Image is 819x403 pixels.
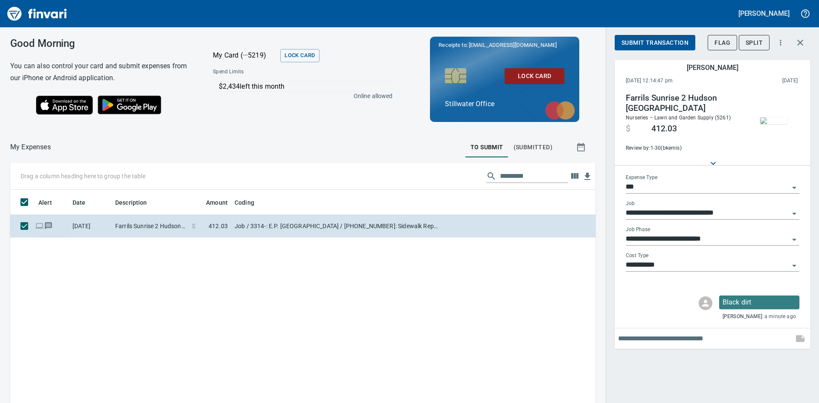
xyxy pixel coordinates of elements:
[112,215,189,238] td: Farrils Sunrise 2 Hudson [GEOGRAPHIC_DATA]
[788,234,800,246] button: Open
[209,222,228,230] span: 412.03
[626,253,649,258] label: Cost Type
[445,99,564,109] p: Stillwater Office
[511,71,558,81] span: Lock Card
[738,9,790,18] h5: [PERSON_NAME]
[69,215,112,238] td: [DATE]
[44,223,53,229] span: Has messages
[651,124,677,134] span: 412.03
[73,197,97,208] span: Date
[723,313,762,321] span: [PERSON_NAME]
[213,68,317,76] span: Spend Limits
[514,142,552,153] span: (Submitted)
[714,38,730,48] span: Flag
[626,124,630,134] span: $
[470,142,503,153] span: To Submit
[73,197,86,208] span: Date
[192,222,195,230] span: $
[206,92,392,100] p: Online allowed
[10,142,51,152] nav: breadcrumb
[10,142,51,152] p: My Expenses
[10,60,192,84] h6: You can also control your card and submit expenses from our iPhone or Android application.
[93,91,166,119] img: Get it on Google Play
[35,223,44,229] span: Online transaction
[115,197,158,208] span: Description
[626,227,650,232] label: Job Phase
[615,35,695,51] button: Submit Transaction
[626,201,635,206] label: Job
[20,172,145,180] p: Drag a column heading here to group the table
[687,63,738,72] h5: [PERSON_NAME]
[760,117,787,124] img: receipts%2Fmarketjohnson%2F2025-10-06%2FhAfvuo0kmcaWmL33eqJvQjjdY5k2__LGUXJMPptjZLLWHgfjK8_thumb.jpg
[626,115,731,121] span: Nurseries – Lawn and Garden Supply (5261)
[728,77,798,85] span: This charge was settled by the merchant and appears on the 2025/10/04 statement.
[195,197,228,208] span: Amount
[115,197,147,208] span: Description
[708,35,737,51] button: Flag
[505,68,564,84] button: Lock Card
[746,38,763,48] span: Split
[541,97,579,124] img: mastercard.svg
[38,197,63,208] span: Alert
[439,41,571,49] p: Receipts to:
[626,93,742,113] h4: Farrils Sunrise 2 Hudson [GEOGRAPHIC_DATA]
[736,7,792,20] button: [PERSON_NAME]
[468,41,558,49] span: [EMAIL_ADDRESS][DOMAIN_NAME]
[235,197,254,208] span: Coding
[568,137,595,157] button: Show transactions within a particular date range
[5,3,69,24] img: Finvari
[719,296,799,309] div: Click for options
[788,208,800,220] button: Open
[36,96,93,115] img: Download on the App Store
[285,51,315,61] span: Lock Card
[280,49,319,62] button: Lock Card
[219,81,392,92] p: $2,434 left this month
[10,38,192,49] h3: Good Morning
[764,313,796,321] span: a minute ago
[626,144,742,153] span: Review by: 1-30 (bkemis)
[38,197,52,208] span: Alert
[788,182,800,194] button: Open
[790,32,810,53] button: Close transaction
[739,35,770,51] button: Split
[231,215,444,238] td: Job / 3314-: E.P. [GEOGRAPHIC_DATA] / [PHONE_NUMBER]: Sidewalk Repairs / 2: Material
[771,33,790,52] button: More
[622,38,688,48] span: Submit Transaction
[723,297,796,307] p: Black dirt
[626,77,728,85] span: [DATE] 12:14:47 pm
[788,260,800,272] button: Open
[213,50,277,61] p: My Card (···5219)
[790,328,810,349] span: This records your note into the expense
[626,175,657,180] label: Expense Type
[235,197,265,208] span: Coding
[581,170,594,183] button: Download table
[206,197,228,208] span: Amount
